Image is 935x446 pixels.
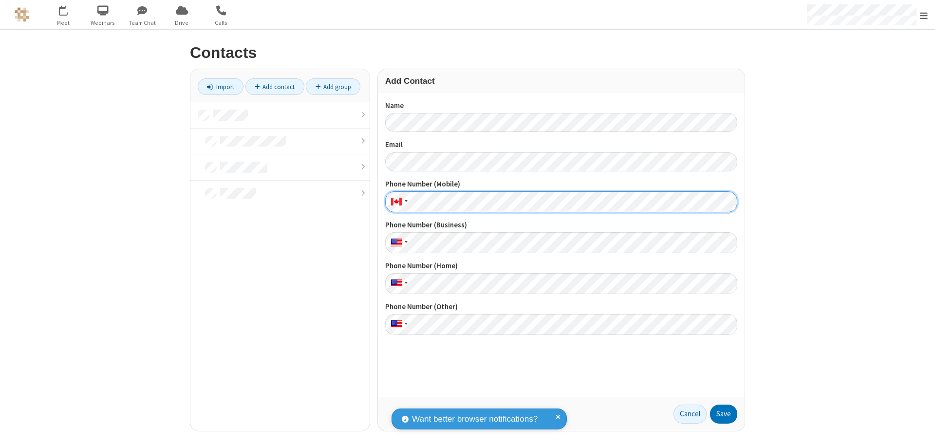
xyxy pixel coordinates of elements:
label: Phone Number (Mobile) [385,179,737,190]
h3: Add Contact [385,76,737,86]
span: Drive [164,19,200,27]
div: United States: + 1 [385,232,411,253]
label: Phone Number (Business) [385,220,737,231]
a: Add contact [245,78,304,95]
label: Phone Number (Home) [385,260,737,272]
button: Save [710,405,737,424]
a: Add group [306,78,360,95]
span: Team Chat [124,19,161,27]
img: QA Selenium DO NOT DELETE OR CHANGE [15,7,29,22]
iframe: Chat [911,421,928,439]
a: Import [198,78,243,95]
label: Name [385,100,737,111]
span: Meet [45,19,82,27]
div: United States: + 1 [385,273,411,294]
div: 1 [66,5,72,13]
h2: Contacts [190,44,745,61]
div: Canada: + 1 [385,191,411,212]
div: United States: + 1 [385,314,411,335]
label: Phone Number (Other) [385,301,737,313]
label: Email [385,139,737,150]
span: Webinars [85,19,121,27]
span: Calls [203,19,240,27]
a: Cancel [673,405,707,424]
span: Want better browser notifications? [412,413,538,426]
